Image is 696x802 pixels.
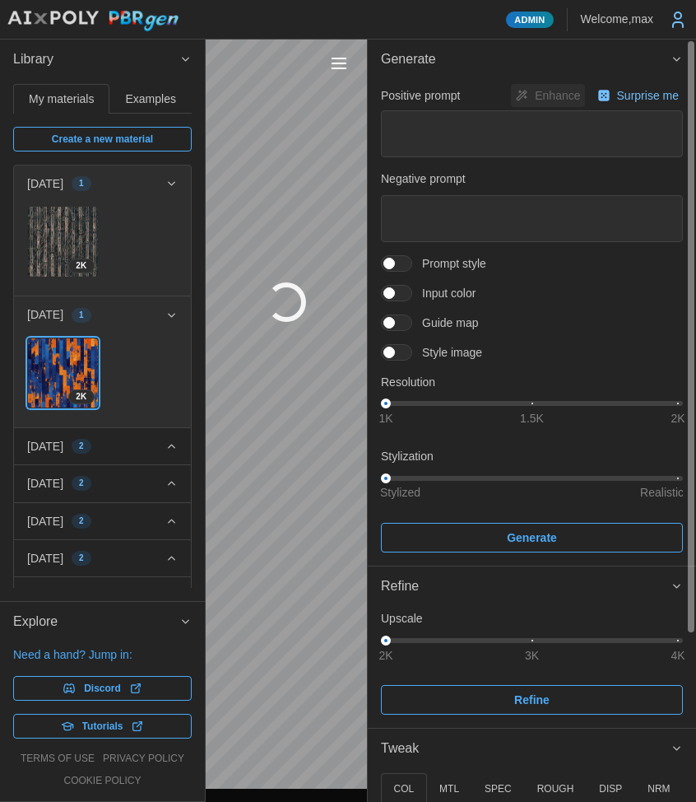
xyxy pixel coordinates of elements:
p: [DATE] [27,513,63,529]
p: Need a hand? Jump in: [13,646,192,663]
span: Prompt style [412,255,486,272]
span: Create a new material [52,128,153,151]
span: 1 [79,177,84,190]
a: terms of use [21,752,95,766]
img: IqqHVlCRKn4OYgw6rpfl [28,207,98,277]
span: 2 [79,477,84,490]
p: SPEC [485,782,512,796]
p: [DATE] [27,175,63,192]
button: Enhance [511,84,584,107]
span: Examples [126,93,176,105]
span: Library [13,40,179,80]
span: Tweak [381,729,670,769]
button: Refine [381,685,683,715]
p: Upscale [381,610,683,627]
p: [DATE] [27,306,63,323]
a: Discord [13,676,192,701]
span: 2 [79,515,84,528]
p: COL [393,782,414,796]
span: Discord [84,677,121,700]
button: [DATE]1 [14,166,191,202]
p: Surprise me [617,87,682,104]
button: [DATE]2 [14,540,191,576]
p: Negative prompt [381,170,683,187]
a: privacy policy [103,752,184,766]
img: rcbC0DybKERfNaLM970X [28,338,98,408]
button: [DATE]2 [14,465,191,501]
span: My materials [29,93,94,105]
div: Refine [368,606,696,727]
a: IqqHVlCRKn4OYgw6rpfl2K [27,206,99,277]
button: Generate [368,40,696,80]
span: 2 [79,440,84,453]
button: [DATE]1 [14,296,191,333]
p: Stylization [381,448,683,464]
span: Tutorials [82,715,123,738]
span: Generate [381,40,670,80]
p: Welcome, max [581,11,653,27]
p: MTL [439,782,459,796]
p: NRM [647,782,670,796]
a: cookie policy [63,774,141,788]
button: Refine [368,567,696,607]
div: [DATE]1 [14,202,191,296]
span: Admin [514,12,545,27]
p: [DATE] [27,550,63,567]
p: [DATE] [27,475,63,492]
span: Refine [514,686,550,714]
span: Style image [412,344,482,361]
span: Guide map [412,315,478,331]
p: [DATE] [27,438,63,455]
div: [DATE]1 [14,333,191,427]
span: 2 K [76,390,86,403]
span: 2 K [76,259,86,273]
a: rcbC0DybKERfNaLM970X2K [27,338,99,409]
span: Explore [13,602,179,642]
p: ROUGH [537,782,574,796]
button: [DATE]1 [14,577,191,613]
p: DISP [599,782,622,796]
p: Enhance [535,87,583,104]
button: Generate [381,523,683,553]
span: 1 [79,309,84,322]
button: Surprise me [593,84,683,107]
button: [DATE]2 [14,503,191,539]
span: Input color [412,285,476,301]
button: [DATE]2 [14,428,191,464]
button: Toggle viewport controls [327,52,350,75]
a: Create a new material [13,127,192,152]
a: Tutorials [13,714,192,739]
img: AIxPoly PBRgen [7,10,179,32]
p: Resolution [381,374,683,390]
span: Generate [507,524,557,552]
button: Tweak [368,729,696,769]
div: Refine [381,576,670,597]
div: Generate [368,80,696,566]
p: Positive prompt [381,87,460,104]
span: 2 [79,552,84,565]
p: [DATE] [27,587,63,604]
